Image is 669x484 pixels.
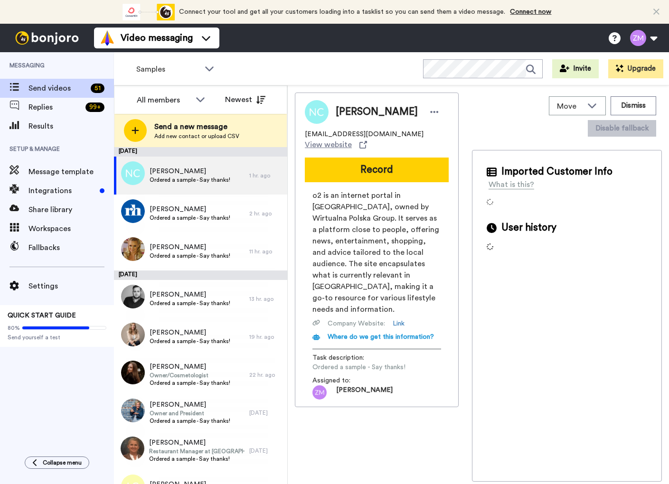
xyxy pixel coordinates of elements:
[154,121,239,132] span: Send a new message
[150,372,230,379] span: Owner/Cosmetologist
[91,84,104,93] div: 51
[328,319,385,328] span: Company Website :
[100,30,115,46] img: vm-color.svg
[336,105,418,119] span: [PERSON_NAME]
[150,252,230,260] span: Ordered a sample - Say thanks!
[249,447,283,455] div: [DATE]
[25,456,89,469] button: Collapse menu
[136,64,200,75] span: Samples
[501,165,612,179] span: Imported Customer Info
[179,9,506,15] span: Connect your tool and get all your customers loading into a tasklist so you can send them a video...
[85,102,104,112] div: 99 +
[312,353,379,363] span: Task description :
[122,4,175,20] div: animation
[249,371,283,379] div: 22 hr. ago
[28,166,114,177] span: Message template
[28,83,87,94] span: Send videos
[150,242,230,252] span: [PERSON_NAME]
[137,94,191,106] div: All members
[121,237,145,261] img: 376312ef-f664-431e-aba6-89fa58c5c93e.jpg
[121,161,145,185] img: nc.png
[249,295,283,303] div: 13 hr. ago
[28,102,82,113] span: Replies
[150,379,230,387] span: Ordered a sample - Say thanks!
[114,270,287,280] div: [DATE]
[249,248,283,255] div: 11 hr. ago
[11,31,83,45] img: bj-logo-header-white.svg
[28,223,114,234] span: Workspaces
[312,385,327,400] img: zm.png
[149,455,245,463] span: Ordered a sample - Say thanks!
[557,101,583,112] span: Move
[336,385,393,400] span: [PERSON_NAME]
[121,437,144,460] img: cab6af8a-8288-4b38-8b4d-9b779af1587a.jpg
[312,190,441,315] span: o2 is an internet portal in [GEOGRAPHIC_DATA], owned by Wirtualna Polska Group. It serves as a pl...
[150,337,230,345] span: Ordered a sample - Say thanks!
[150,400,230,410] span: [PERSON_NAME]
[28,204,114,215] span: Share library
[501,221,556,235] span: User history
[149,438,245,447] span: [PERSON_NAME]
[150,176,230,184] span: Ordered a sample - Say thanks!
[305,158,449,182] button: Record
[305,130,424,139] span: [EMAIL_ADDRESS][DOMAIN_NAME]
[150,290,230,299] span: [PERSON_NAME]
[489,179,534,190] div: What is this?
[43,459,82,466] span: Collapse menu
[150,214,230,222] span: Ordered a sample - Say thanks!
[249,210,283,217] div: 2 hr. ago
[249,172,283,179] div: 1 hr. ago
[121,361,145,384] img: e8b2b266-fcb8-4aed-9f32-de6e916120e4.jpg
[150,205,230,214] span: [PERSON_NAME]
[249,409,283,417] div: [DATE]
[150,328,230,337] span: [PERSON_NAME]
[121,285,145,308] img: 9ec9f754-5508-4609-8683-b82057ad9d36.jpg
[8,324,20,332] span: 80%
[588,120,656,137] button: Disable fallback
[510,9,552,15] a: Connect now
[150,417,230,425] span: Ordered a sample - Say thanks!
[608,59,663,78] button: Upgrade
[552,59,599,78] button: Invite
[28,280,114,292] span: Settings
[305,139,367,150] a: View website
[154,132,239,140] span: Add new contact or upload CSV
[28,242,114,253] span: Fallbacks
[8,312,76,319] span: QUICK START GUIDE
[150,167,230,176] span: [PERSON_NAME]
[328,334,434,340] span: Where do we get this information?
[305,139,352,150] span: View website
[393,319,405,328] a: Link
[312,376,379,385] span: Assigned to:
[28,121,114,132] span: Results
[218,90,273,109] button: Newest
[8,334,106,341] span: Send yourself a test
[249,333,283,341] div: 19 hr. ago
[121,199,145,223] img: b8c9344a-412b-4a09-9578-56c6d3f6b509.png
[305,100,329,124] img: Image of Natalia Chołdrych
[28,185,96,196] span: Integrations
[150,299,230,307] span: Ordered a sample - Say thanks!
[121,31,193,45] span: Video messaging
[121,399,145,422] img: 71951914-140d-4dd2-9021-e95cc2601df0.jpg
[149,447,245,455] span: Restaurant Manager at [GEOGRAPHIC_DATA]
[121,323,145,346] img: fa8abcfd-e6d7-4b95-abc9-2637f0fafdc8.jpg
[611,96,656,115] button: Dismiss
[150,410,230,417] span: Owner and President
[312,363,405,372] span: Ordered a sample - Say thanks!
[114,147,287,157] div: [DATE]
[150,362,230,372] span: [PERSON_NAME]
